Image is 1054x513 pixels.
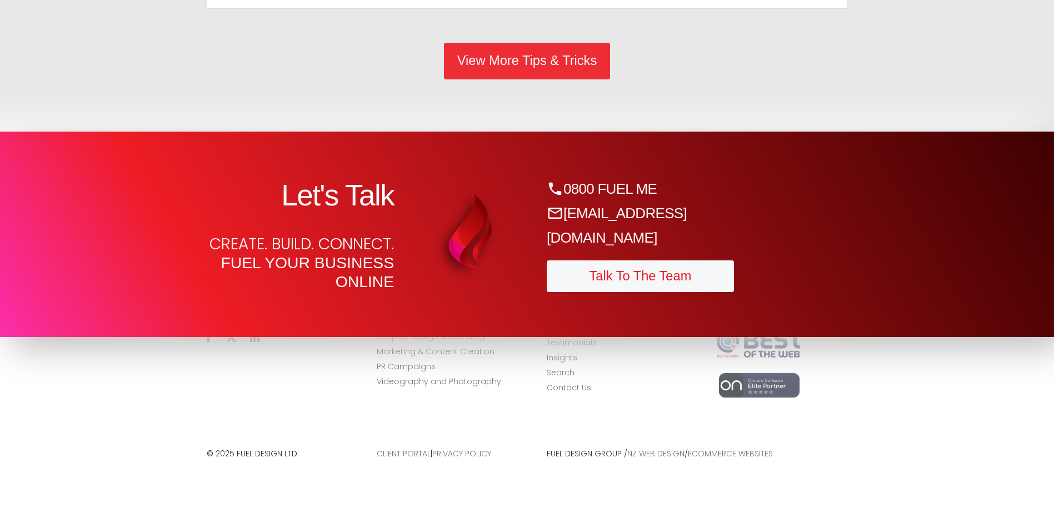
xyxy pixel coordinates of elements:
a: Contact Us [547,382,591,394]
a: [EMAIL_ADDRESS][DOMAIN_NAME] [547,205,687,246]
a: Videography and Photography [377,376,501,388]
a: X (Twitter) [220,326,242,349]
a: Testimonials [547,337,597,349]
a: PRIVACY POLICY [432,448,491,459]
a: Marketing & Content Creation [377,346,494,358]
p: © 2025 Fuel Design Ltd [207,447,337,461]
img: Best of the web [717,330,802,358]
strong: Fuel your business online [221,254,394,290]
img: Website Design Auckland [433,184,507,278]
a: PR Campaigns [377,361,436,373]
a: NZ Web Design [627,448,685,459]
p: | [377,447,507,461]
p: Create. Build. Connect. [207,234,394,291]
a: LinkedIn [243,326,266,349]
h2: Let's Talk [207,178,394,213]
a: eCommerce Websites [688,448,773,459]
a: Client Portal [377,448,431,459]
a: Search [547,367,575,379]
a: 0800 FUEL ME [547,180,657,197]
p: Fuel Design group / / [547,447,847,461]
img: Oncord Elite Partners [717,371,802,399]
a: Facebook [197,326,219,349]
a: Insights [547,352,577,364]
a: View More Tips & Tricks [444,43,610,79]
a: Talk To The Team [547,260,734,292]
